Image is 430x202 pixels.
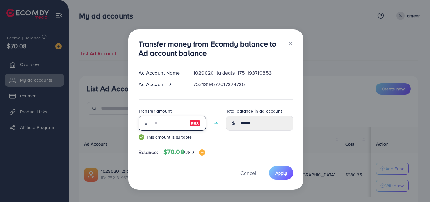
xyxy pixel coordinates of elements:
img: image [199,149,205,156]
div: 1029020_la deals_1751193710853 [188,69,298,77]
span: Balance: [139,149,158,156]
small: This amount is suitable [139,134,206,140]
iframe: Chat [403,174,425,197]
button: Apply [269,166,293,180]
h3: Transfer money from Ecomdy balance to Ad account balance [139,39,283,58]
span: Apply [275,170,287,176]
h4: $70.08 [163,148,205,156]
div: Ad Account Name [133,69,189,77]
label: Total balance in ad account [226,108,282,114]
span: Cancel [240,170,256,176]
label: Transfer amount [139,108,172,114]
img: guide [139,134,144,140]
div: 7521319677017374736 [188,81,298,88]
div: Ad Account ID [133,81,189,88]
button: Cancel [233,166,264,180]
img: image [189,119,201,127]
span: USD [184,149,194,156]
